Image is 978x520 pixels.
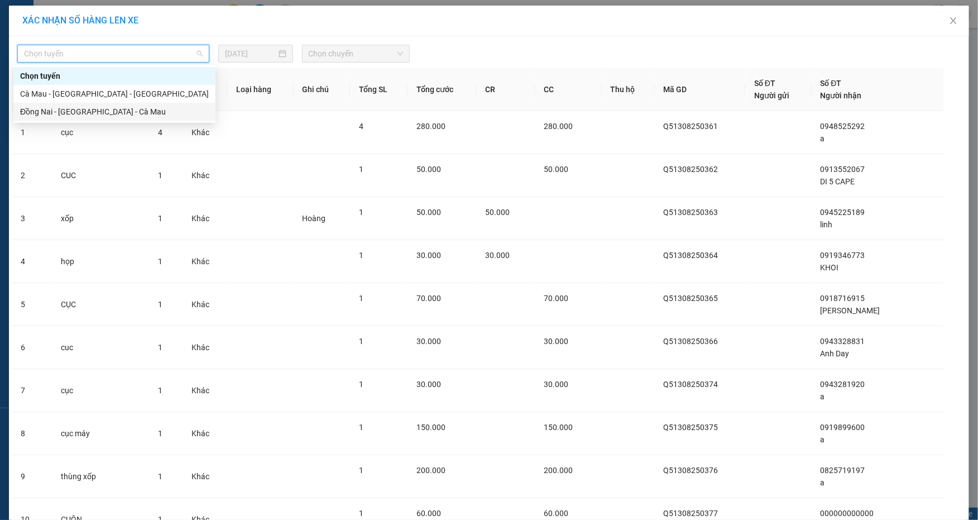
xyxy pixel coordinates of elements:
[359,294,363,303] span: 1
[821,220,833,229] span: linh
[416,337,441,346] span: 30.000
[12,111,52,154] td: 1
[821,79,842,88] span: Số ĐT
[12,154,52,197] td: 2
[183,154,227,197] td: Khác
[821,423,865,432] span: 0919899600
[12,68,52,111] th: STT
[544,337,568,346] span: 30.000
[544,122,573,131] span: 280.000
[359,165,363,174] span: 1
[544,380,568,389] span: 30.000
[12,283,52,326] td: 5
[664,466,718,475] span: Q51308250376
[416,208,441,217] span: 50.000
[158,128,162,137] span: 4
[754,91,789,100] span: Người gửi
[821,294,865,303] span: 0918716915
[416,423,445,432] span: 150.000
[416,509,441,518] span: 60.000
[664,122,718,131] span: Q51308250361
[22,15,138,26] span: XÁC NHẬN SỐ HÀNG LÊN XE
[52,154,149,197] td: CUC
[821,263,839,272] span: KHOI
[476,68,535,111] th: CR
[416,165,441,174] span: 50.000
[485,251,510,260] span: 30.000
[20,88,209,100] div: Cà Mau - [GEOGRAPHIC_DATA] - [GEOGRAPHIC_DATA]
[416,466,445,475] span: 200.000
[485,208,510,217] span: 50.000
[544,423,573,432] span: 150.000
[52,455,149,498] td: thùng xốp
[158,343,162,352] span: 1
[9,11,27,22] span: Gửi:
[821,122,865,131] span: 0948525292
[664,380,718,389] span: Q51308250374
[158,429,162,438] span: 1
[821,91,862,100] span: Người nhận
[13,85,215,103] div: Cà Mau - Sài Gòn - Đồng Nai
[359,380,363,389] span: 1
[227,68,294,111] th: Loại hàng
[821,134,825,143] span: a
[183,197,227,240] td: Khác
[80,50,158,65] div: 0942424316
[52,326,149,369] td: cuc
[52,283,149,326] td: CỤC
[183,412,227,455] td: Khác
[158,171,162,180] span: 1
[821,509,874,518] span: 000000000000
[821,380,865,389] span: 0943281920
[24,45,203,62] span: Chọn tuyến
[80,9,158,36] div: Trạm Đầm Dơi
[655,68,745,111] th: Mã GD
[12,240,52,283] td: 4
[183,240,227,283] td: Khác
[359,509,363,518] span: 1
[544,294,568,303] span: 70.000
[754,79,775,88] span: Số ĐT
[359,337,363,346] span: 1
[664,165,718,174] span: Q51308250362
[416,251,441,260] span: 30.000
[80,11,106,22] span: Nhận:
[664,337,718,346] span: Q51308250366
[359,251,363,260] span: 1
[359,208,363,217] span: 1
[78,75,94,87] span: CC :
[294,68,350,111] th: Ghi chú
[664,251,718,260] span: Q51308250364
[821,165,865,174] span: 0913552067
[52,369,149,412] td: cục
[535,68,602,111] th: CC
[183,369,227,412] td: Khác
[158,300,162,309] span: 1
[664,294,718,303] span: Q51308250365
[821,306,880,315] span: [PERSON_NAME]
[158,214,162,223] span: 1
[350,68,408,111] th: Tổng SL
[664,208,718,217] span: Q51308250363
[183,111,227,154] td: Khác
[158,472,162,481] span: 1
[12,326,52,369] td: 6
[544,165,568,174] span: 50.000
[13,103,215,121] div: Đồng Nai - Sài Gòn - Cà Mau
[80,36,158,50] div: chỉ tam
[158,386,162,395] span: 1
[303,214,326,223] span: Hoàng
[821,337,865,346] span: 0943328831
[602,68,655,111] th: Thu hộ
[183,326,227,369] td: Khác
[9,9,72,36] div: Trạm Quận 5
[183,283,227,326] td: Khác
[416,294,441,303] span: 70.000
[416,122,445,131] span: 280.000
[20,106,209,118] div: Đồng Nai - [GEOGRAPHIC_DATA] - Cà Mau
[20,70,209,82] div: Chọn tuyến
[821,392,825,401] span: a
[544,509,568,518] span: 60.000
[821,177,855,186] span: DI 5 CAPE
[821,251,865,260] span: 0919346773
